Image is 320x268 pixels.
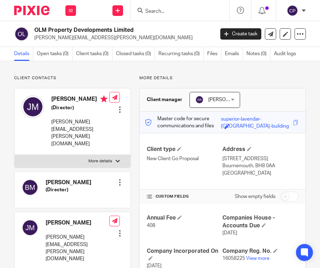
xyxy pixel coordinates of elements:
[222,170,298,177] p: [GEOGRAPHIC_DATA]
[46,179,91,186] h4: [PERSON_NAME]
[222,155,298,162] p: [STREET_ADDRESS]
[147,155,223,162] p: New Client Go Proposal
[34,27,175,34] h2: OLM Property Developments Limited
[287,5,298,16] img: svg%3E
[46,186,91,193] h5: (Director)
[46,234,109,262] p: [PERSON_NAME][EMAIL_ADDRESS][PERSON_NAME][DOMAIN_NAME]
[221,116,291,124] div: superior-lavendar-[GEOGRAPHIC_DATA]-building
[34,34,210,41] p: [PERSON_NAME][EMAIL_ADDRESS][PERSON_NAME][DOMAIN_NAME]
[246,47,270,61] a: Notes (0)
[46,219,109,227] h4: [PERSON_NAME]
[14,27,29,41] img: svg%3E
[222,256,245,261] span: 16058225
[88,158,112,164] p: More details
[22,179,39,196] img: svg%3E
[225,47,243,61] a: Emails
[147,247,223,263] h4: Company Incorporated On
[147,223,155,228] span: 408
[222,214,298,229] h4: Companies House - Accounts Due
[37,47,72,61] a: Open tasks (0)
[51,95,109,104] h4: [PERSON_NAME]
[158,47,204,61] a: Recurring tasks (0)
[222,146,298,153] h4: Address
[145,115,221,130] p: Master code for secure communications and files
[51,118,109,147] p: [PERSON_NAME][EMAIL_ADDRESS][PERSON_NAME][DOMAIN_NAME]
[195,95,204,104] img: svg%3E
[116,47,155,61] a: Closed tasks (0)
[274,47,299,61] a: Audit logs
[147,146,223,153] h4: Client type
[222,247,298,255] h4: Company Reg. No.
[208,97,247,102] span: [PERSON_NAME]
[14,75,131,81] p: Client contacts
[147,214,223,222] h4: Annual Fee
[22,95,44,118] img: svg%3E
[235,193,275,200] label: Show empty fields
[222,162,298,169] p: Bournemouth, BH8 0AA
[147,96,182,103] h3: Client manager
[222,231,237,235] span: [DATE]
[246,256,269,261] a: View more
[22,219,39,236] img: svg%3E
[76,47,112,61] a: Client tasks (0)
[14,6,50,15] img: Pixie
[147,194,223,199] h4: CUSTOM FIELDS
[14,47,33,61] a: Details
[100,95,107,103] i: Primary
[139,75,306,81] p: More details
[207,47,221,61] a: Files
[145,8,208,15] input: Search
[220,28,261,40] a: Create task
[51,104,109,111] h5: (Director)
